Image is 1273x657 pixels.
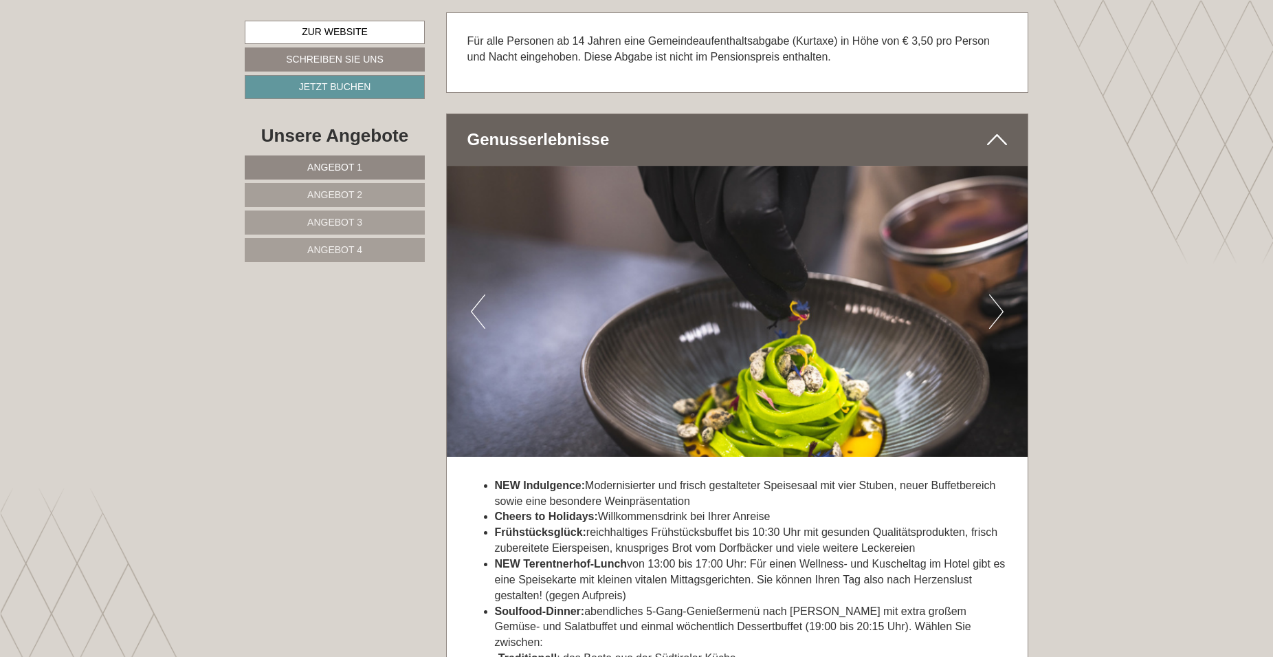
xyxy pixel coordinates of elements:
a: Schreiben Sie uns [245,47,425,72]
span: Angebot 4 [307,244,362,255]
span: reichhaltiges Frühstücksbuffet bis 10:30 Uhr mit gesunden Qualitätsprodukten, frisch zubereitete ... [495,526,998,554]
strong: Cheers to Holidays: [495,510,598,522]
span: Willkommensdrink bei Ihrer Anreise [495,510,771,522]
span: Angebot 1 [307,162,362,173]
p: Für alle Personen ab 14 Jahren eine Gemeindeaufenthaltsabgabe (Kurtaxe) in Höhe von € 3,50 pro Pe... [467,34,1008,65]
strong: Soulfood-Dinner: [495,605,585,617]
button: Previous [471,294,485,329]
strong: NEW Terentnerhof-Lunch [495,558,628,570]
span: NEW Indulgence: [495,480,586,491]
a: Jetzt buchen [245,75,425,99]
span: Modernisierter und frisch gestalteter Speisesaal mit vier Stuben, neuer Buffetbereich sowie eine ... [495,480,996,507]
strong: Frühstücksglück: [495,526,586,538]
div: Unsere Angebote [245,123,425,149]
a: Zur Website [245,21,425,44]
span: von 13:00 bis 17:00 Uhr: Für einen Wellness- und Kuscheltag im Hotel gibt es eine Speisekarte mit... [495,558,1006,601]
div: Genuss­erlebnisse [447,114,1028,165]
span: Angebot 2 [307,189,362,200]
span: Angebot 3 [307,217,362,228]
button: Next [989,294,1004,329]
